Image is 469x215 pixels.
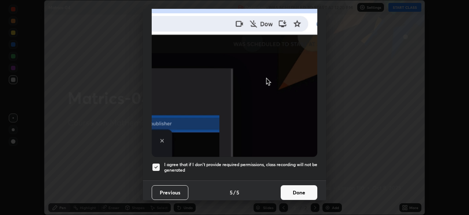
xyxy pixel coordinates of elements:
[233,189,236,196] h4: /
[230,189,233,196] h4: 5
[236,189,239,196] h4: 5
[152,185,188,200] button: Previous
[164,162,317,173] h5: I agree that if I don't provide required permissions, class recording will not be generated
[281,185,317,200] button: Done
